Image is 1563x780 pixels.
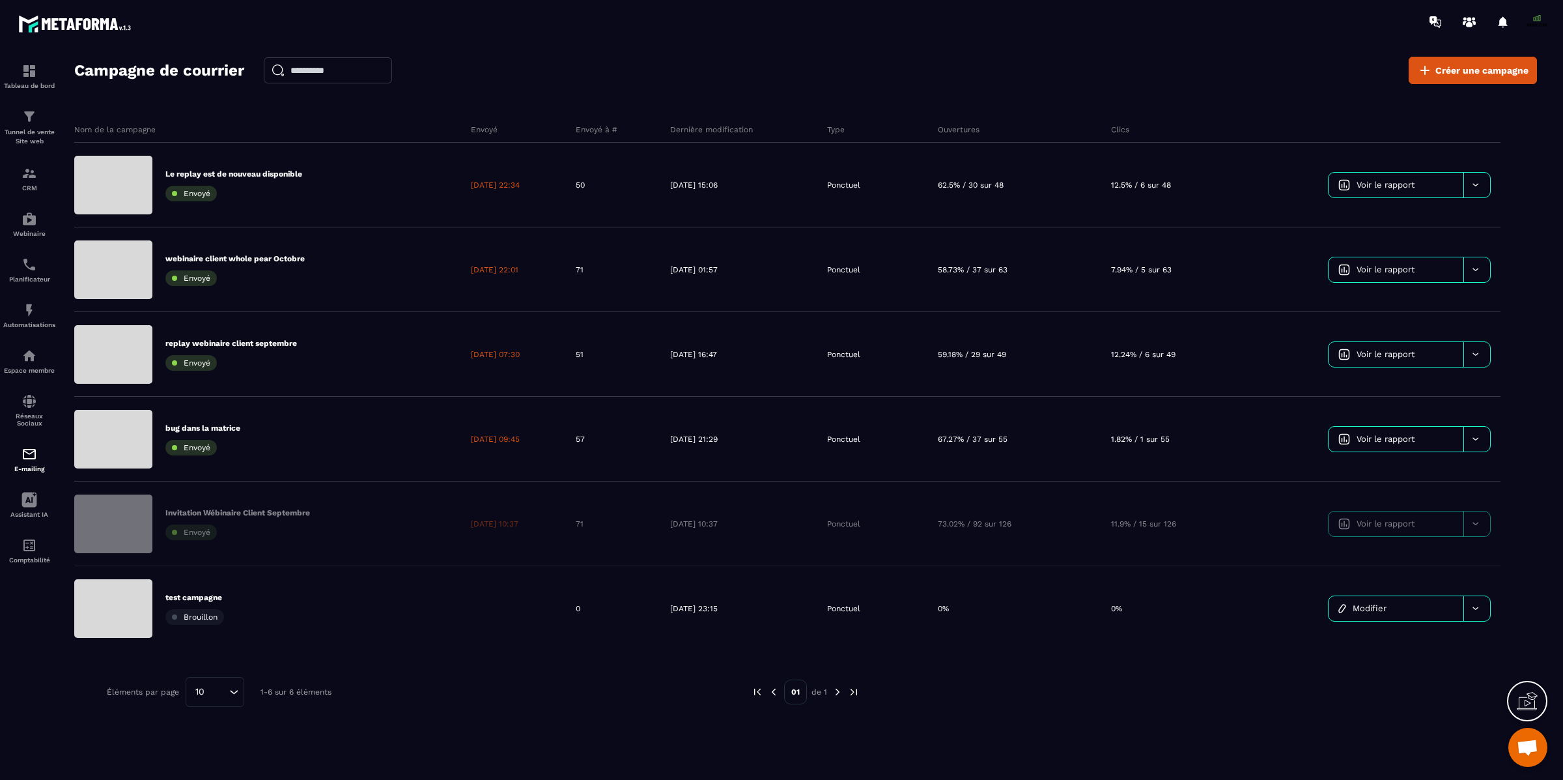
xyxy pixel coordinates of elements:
img: formation [21,166,37,181]
p: 71 [576,265,584,275]
p: 67.27% / 37 sur 55 [938,434,1007,444]
p: 71 [576,519,584,529]
a: formationformationTableau de bord [3,53,55,99]
p: Dernière modification [670,124,753,135]
div: Search for option [186,677,244,707]
a: emailemailE-mailing [3,437,55,482]
p: 11.9% / 15 sur 126 [1111,519,1176,529]
a: accountantaccountantComptabilité [3,528,55,573]
p: Ponctuel [827,349,860,360]
p: CRM [3,184,55,192]
p: Tunnel de vente Site web [3,128,55,146]
p: de 1 [811,687,827,697]
p: Nom de la campagne [74,124,156,135]
a: Voir le rapport [1329,342,1463,367]
p: [DATE] 21:29 [670,434,718,444]
span: Envoyé [184,443,210,452]
p: 0% [938,603,949,614]
p: test campagne [165,592,224,603]
p: [DATE] 22:01 [471,265,518,275]
p: replay webinaire client septembre [165,338,297,349]
p: 62.5% / 30 sur 48 [938,180,1004,190]
img: icon [1338,604,1346,613]
p: Réseaux Sociaux [3,412,55,427]
p: Ponctuel [827,265,860,275]
p: 57 [576,434,585,444]
span: Créer une campagne [1435,64,1528,77]
p: [DATE] 16:47 [670,349,717,360]
p: Comptabilité [3,556,55,564]
p: Invitation Wébinaire Client Septembre [165,508,310,518]
img: prev [768,686,780,698]
p: [DATE] 22:34 [471,180,520,190]
img: scheduler [21,257,37,272]
a: automationsautomationsAutomatisations [3,293,55,338]
p: Type [827,124,845,135]
p: 1-6 sur 6 éléments [260,687,331,697]
p: 50 [576,180,585,190]
p: 73.02% / 92 sur 126 [938,519,1011,529]
img: next [848,686,860,698]
img: next [832,686,843,698]
span: Voir le rapport [1357,180,1415,190]
a: automationsautomationsWebinaire [3,201,55,247]
p: Clics [1111,124,1129,135]
span: Brouillon [184,613,218,622]
img: icon [1338,264,1350,276]
a: Voir le rapport [1329,257,1463,282]
p: 1.82% / 1 sur 55 [1111,434,1170,444]
p: Ponctuel [827,519,860,529]
img: automations [21,211,37,227]
img: logo [18,12,135,36]
p: webinaire client whole pear Octobre [165,253,305,264]
span: Voir le rapport [1357,265,1415,274]
p: Webinaire [3,230,55,237]
img: automations [21,302,37,318]
p: Automatisations [3,321,55,328]
p: 12.5% / 6 sur 48 [1111,180,1171,190]
p: Espace membre [3,367,55,374]
a: Modifier [1329,596,1463,621]
p: [DATE] 15:06 [670,180,718,190]
p: Le replay est de nouveau disponible [165,169,302,179]
span: Envoyé [184,189,210,198]
p: Ponctuel [827,180,860,190]
p: [DATE] 10:37 [471,519,518,529]
img: formation [21,109,37,124]
p: 01 [784,680,807,704]
span: Envoyé [184,358,210,368]
img: social-network [21,394,37,409]
a: formationformationCRM [3,156,55,201]
p: 59.18% / 29 sur 49 [938,349,1006,360]
p: [DATE] 01:57 [670,265,718,275]
p: 58.73% / 37 sur 63 [938,265,1007,275]
p: Assistant IA [3,511,55,518]
img: formation [21,63,37,79]
input: Search for option [209,685,226,699]
p: 0 [576,603,580,614]
p: bug dans la matrice [165,423,240,433]
span: Envoyé [184,528,210,537]
p: Ouvertures [938,124,979,135]
p: Envoyé [471,124,498,135]
p: Planificateur [3,276,55,283]
a: Assistant IA [3,482,55,528]
p: 12.24% / 6 sur 49 [1111,349,1176,360]
p: 0% [1111,603,1122,614]
h2: Campagne de courrier [74,57,244,83]
p: [DATE] 23:15 [670,603,718,614]
span: Voir le rapport [1357,434,1415,444]
div: Ouvrir le chat [1508,728,1547,767]
p: 7.94% / 5 sur 63 [1111,265,1172,275]
a: Créer une campagne [1409,57,1537,84]
p: Ponctuel [827,434,860,444]
a: automationsautomationsEspace membre [3,338,55,384]
p: 51 [576,349,584,360]
img: automations [21,348,37,364]
p: [DATE] 07:30 [471,349,520,360]
span: Modifier [1353,603,1387,613]
a: formationformationTunnel de vente Site web [3,99,55,156]
p: [DATE] 10:37 [670,519,718,529]
a: Voir le rapport [1329,173,1463,197]
p: Ponctuel [827,603,860,614]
